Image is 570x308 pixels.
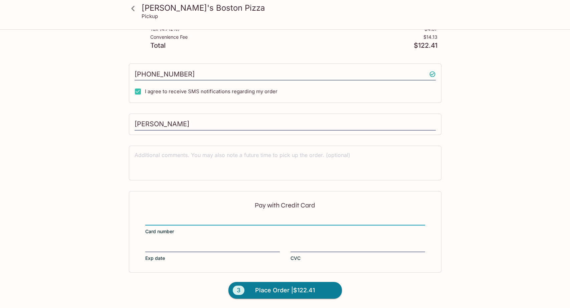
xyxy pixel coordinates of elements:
[145,217,425,224] iframe: Secure card number input frame
[414,42,437,49] p: $122.41
[255,285,315,296] span: Place Order | $122.41
[142,13,158,19] p: Pickup
[291,255,301,262] span: CVC
[145,202,425,208] p: Pay with Credit Card
[135,68,436,81] input: Enter phone number
[291,244,425,251] iframe: Secure CVC input frame
[145,244,280,251] iframe: Secure expiration date input frame
[145,228,174,235] span: Card number
[423,34,437,40] p: $14.13
[233,286,244,295] span: 3
[228,282,342,299] button: 3Place Order |$122.41
[150,34,188,40] p: Convenience Fee
[145,88,277,95] span: I agree to receive SMS notifications regarding my order
[135,118,436,131] input: Enter first and last name
[142,3,440,13] h3: [PERSON_NAME]'s Boston Pizza
[150,42,166,49] p: Total
[145,255,165,262] span: Exp date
